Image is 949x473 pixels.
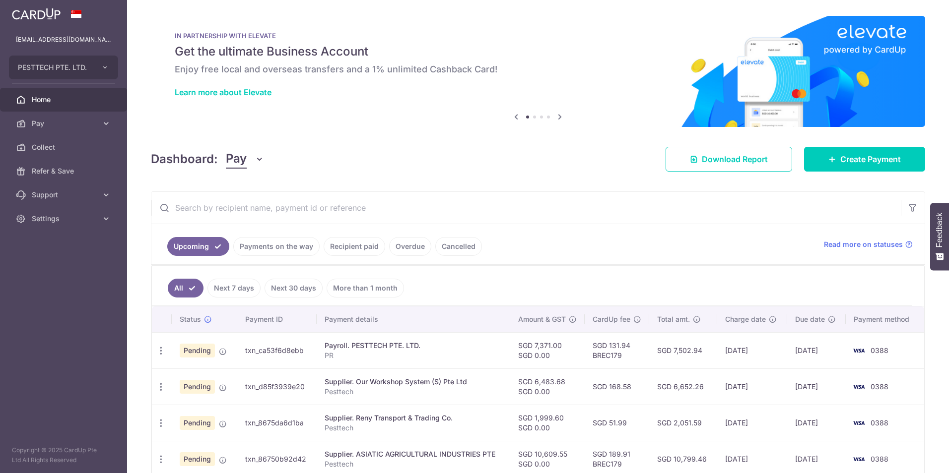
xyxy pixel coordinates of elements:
[237,306,317,332] th: Payment ID
[702,153,768,165] span: Download Report
[180,344,215,357] span: Pending
[226,150,247,169] span: Pay
[32,95,97,105] span: Home
[717,332,787,368] td: [DATE]
[930,203,949,270] button: Feedback - Show survey
[717,368,787,405] td: [DATE]
[265,279,323,297] a: Next 30 days
[237,405,317,441] td: txn_8675da6d1ba
[175,32,901,40] p: IN PARTNERSHIP WITH ELEVATE
[324,237,385,256] a: Recipient paid
[175,87,271,97] a: Learn more about Elevate
[237,332,317,368] td: txn_ca53f6d8ebb
[510,405,585,441] td: SGD 1,999.60 SGD 0.00
[237,368,317,405] td: txn_d85f3939e20
[16,35,111,45] p: [EMAIL_ADDRESS][DOMAIN_NAME]
[849,345,869,356] img: Bank Card
[226,150,264,169] button: Pay
[871,418,888,427] span: 0388
[327,279,404,297] a: More than 1 month
[795,314,825,324] span: Due date
[593,314,630,324] span: CardUp fee
[846,306,924,332] th: Payment method
[435,237,482,256] a: Cancelled
[871,455,888,463] span: 0388
[871,382,888,391] span: 0388
[787,332,846,368] td: [DATE]
[725,314,766,324] span: Charge date
[325,387,502,397] p: Pesttech
[717,405,787,441] td: [DATE]
[585,405,649,441] td: SGD 51.99
[325,459,502,469] p: Pesttech
[32,142,97,152] span: Collect
[175,44,901,59] h5: Get the ultimate Business Account
[804,147,925,172] a: Create Payment
[32,118,97,128] span: Pay
[151,192,901,224] input: Search by recipient name, payment id or reference
[840,153,901,165] span: Create Payment
[325,351,502,360] p: PR
[666,147,792,172] a: Download Report
[585,332,649,368] td: SGD 131.94 BREC179
[167,237,229,256] a: Upcoming
[325,449,502,459] div: Supplier. ASIATIC AGRICULTURAL INDUSTRIES PTE
[649,405,717,441] td: SGD 2,051.59
[168,279,203,297] a: All
[849,417,869,429] img: Bank Card
[180,416,215,430] span: Pending
[317,306,510,332] th: Payment details
[325,377,502,387] div: Supplier. Our Workshop System (S) Pte Ltd
[325,341,502,351] div: Payroll. PESTTECH PTE. LTD.
[180,380,215,394] span: Pending
[649,368,717,405] td: SGD 6,652.26
[787,368,846,405] td: [DATE]
[32,190,97,200] span: Support
[585,368,649,405] td: SGD 168.58
[18,62,91,72] span: PESTTECH PTE. LTD.
[12,8,61,20] img: CardUp
[325,413,502,423] div: Supplier. Reny Transport & Trading Co.
[32,166,97,176] span: Refer & Save
[510,368,585,405] td: SGD 6,483.68 SGD 0.00
[510,332,585,368] td: SGD 7,371.00 SGD 0.00
[325,423,502,433] p: Pesttech
[389,237,431,256] a: Overdue
[824,239,913,249] a: Read more on statuses
[824,239,903,249] span: Read more on statuses
[657,314,690,324] span: Total amt.
[180,452,215,466] span: Pending
[871,346,888,355] span: 0388
[518,314,566,324] span: Amount & GST
[649,332,717,368] td: SGD 7,502.94
[151,150,218,168] h4: Dashboard:
[207,279,261,297] a: Next 7 days
[175,63,901,75] h6: Enjoy free local and overseas transfers and a 1% unlimited Cashback Card!
[151,16,925,127] img: Renovation banner
[32,214,97,224] span: Settings
[849,381,869,393] img: Bank Card
[849,453,869,465] img: Bank Card
[180,314,201,324] span: Status
[935,213,944,247] span: Feedback
[787,405,846,441] td: [DATE]
[233,237,320,256] a: Payments on the way
[9,56,118,79] button: PESTTECH PTE. LTD.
